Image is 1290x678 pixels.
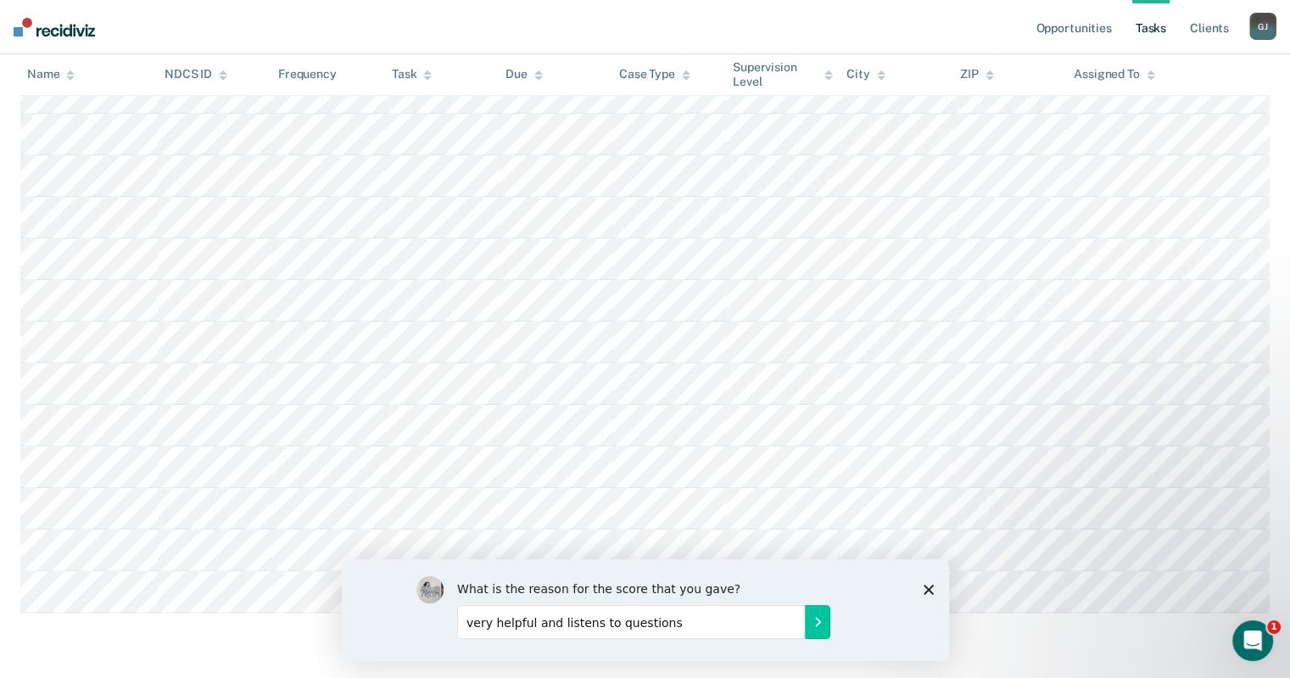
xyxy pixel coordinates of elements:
div: Name [27,68,75,82]
div: NDCS ID [165,68,227,82]
div: Due [505,68,543,82]
div: Supervision Level [733,60,833,89]
iframe: Survey by Kim from Recidiviz [342,559,949,661]
div: Assigned To [1074,68,1154,82]
span: 1 [1267,620,1281,634]
div: Frequency [278,68,337,82]
div: Case Type [619,68,690,82]
div: G J [1249,13,1276,40]
button: GJ [1249,13,1276,40]
iframe: Intercom live chat [1232,620,1273,661]
div: ZIP [960,68,994,82]
div: Task [392,68,432,82]
img: Recidiviz [14,18,95,36]
div: City [846,68,885,82]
